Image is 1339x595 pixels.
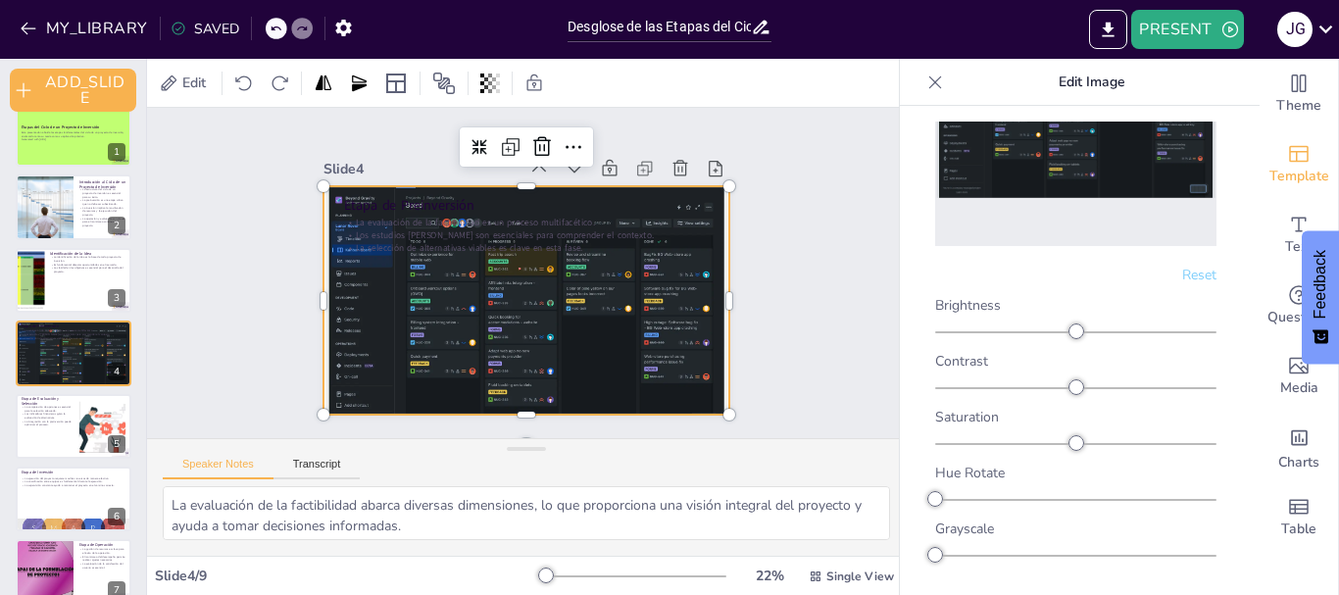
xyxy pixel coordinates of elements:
[935,464,1216,482] div: Hue Rotate
[1312,250,1329,319] span: Feedback
[22,396,74,407] p: Etapa de Evaluación y Selección
[79,178,125,189] p: Introducción al Ciclo de un Proyecto de Inversión
[22,405,74,412] p: La comparación de opciones es esencial para la selección adecuada.
[79,187,125,198] p: La estructura del ciclo de un proyecto de inversión es esencial para su éxito.
[22,333,125,337] p: Los estudios [PERSON_NAME] son esenciales para comprender el contexto.
[22,412,74,419] p: Los indicadores financieros guían la evaluación de alternativas.
[22,329,125,333] p: La evaluación de la factibilidad es un proceso multifacético.
[10,69,136,112] button: ADD_SLIDE
[50,251,125,257] p: Identificación de la Idea
[1302,230,1339,364] button: Feedback - Show survey
[16,102,131,167] div: 1
[163,486,890,540] textarea: La evaluación de la factibilidad abarca diversas dimensiones, lo que proporciona una visión integ...
[79,563,125,570] p: La evaluación de la satisfacción del usuario es esencial.
[108,508,125,525] div: 6
[22,483,125,487] p: La supervisión constante ayuda a mantener el proyecto en el camino correcto.
[273,458,361,479] button: Transcript
[1278,452,1319,473] span: Charts
[1260,59,1338,129] div: Change the overall theme
[1260,271,1338,341] div: Get real-time input from your audience
[1260,200,1338,271] div: Add text boxes
[1276,95,1321,117] span: Theme
[79,555,125,562] p: El monitoreo del desempeño permite realizar ajustes necesarios.
[108,435,125,453] div: 5
[22,420,74,426] p: La integración con la preinversión puede optimizar el proceso.
[178,74,210,92] span: Edit
[826,569,894,584] span: Single View
[746,567,793,585] div: 22 %
[16,248,131,313] div: 3
[380,68,412,99] div: Layout
[1260,129,1338,200] div: Add ready made slides
[22,336,125,340] p: La selección de alternativas viables es clave en esta fase.
[1285,236,1313,258] span: Text
[22,323,125,329] p: Etapa de Preinversión
[1260,412,1338,482] div: Add charts and graphs
[1182,266,1216,284] span: Reset
[16,394,131,459] div: 5
[15,13,156,44] button: MY_LIBRARY
[1131,10,1243,49] button: PRESENT
[1260,482,1338,553] div: Add a table
[1269,166,1329,187] span: Template
[171,20,239,38] div: SAVED
[22,470,125,475] p: Etapa de Inversión
[155,567,538,585] div: Slide 4 / 9
[551,96,602,461] p: La evaluación de la factibilidad es un proceso multifacético.
[108,143,125,161] div: 1
[621,81,661,276] div: Slide 4
[1267,307,1331,328] span: Questions
[1277,12,1313,47] div: J G
[50,256,125,263] p: La identificación de la idea es la base de todo proyecto de inversión.
[108,363,125,380] div: 4
[935,520,1216,538] div: Grayscale
[50,263,125,267] p: Es fundamental detectar oportunidades en el mercado.
[22,130,125,137] p: Esta presentación aborda las etapas fundamentales del ciclo de un proyecto de inversión, analizan...
[108,217,125,234] div: 2
[538,94,589,459] p: Los estudios [PERSON_NAME] son esenciales para comprender el contexto.
[16,321,131,385] div: 4
[50,267,125,273] p: La claridad en los objetivos es esencial para el desarrollo del proyecto.
[79,198,125,205] p: La preinversión es una etapa crítica que no debe ser subestimada.
[1280,377,1318,399] span: Media
[1089,10,1127,49] button: EXPORT_TO_POWERPOINT
[22,480,125,484] p: La coordinación entre equipos es fundamental durante la ejecución.
[566,97,622,463] p: Etapa de Preinversión
[22,125,99,130] strong: Etapas del Ciclo de un Proyecto de Inversión
[951,59,1232,106] p: Edit Image
[79,217,125,227] p: La operación y evaluación son claves para el monitoreo continuo del proyecto.
[79,548,125,555] p: La gestión de recursos es clave para el éxito de la operación.
[22,138,125,142] p: Generated with [URL]
[79,206,125,217] p: La inversión implica la movilización de recursos y la ejecución del proyecto.
[935,408,1216,426] div: Saturation
[163,458,273,479] button: Speaker Notes
[79,542,125,548] p: Etapa de Operación
[432,72,456,95] span: Position
[108,289,125,307] div: 3
[16,467,131,531] div: 6
[935,296,1216,315] div: Brightness
[16,174,131,239] div: 2
[525,93,576,458] p: La selección de alternativas viables es clave en esta fase.
[22,476,125,480] p: La ejecución del proyecto requiere movilizar recursos de manera efectiva.
[1260,341,1338,412] div: Add images, graphics, shapes or video
[935,352,1216,371] div: Contrast
[1281,519,1316,540] span: Table
[1277,10,1313,49] button: J G
[568,13,751,41] input: INSERT_TITLE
